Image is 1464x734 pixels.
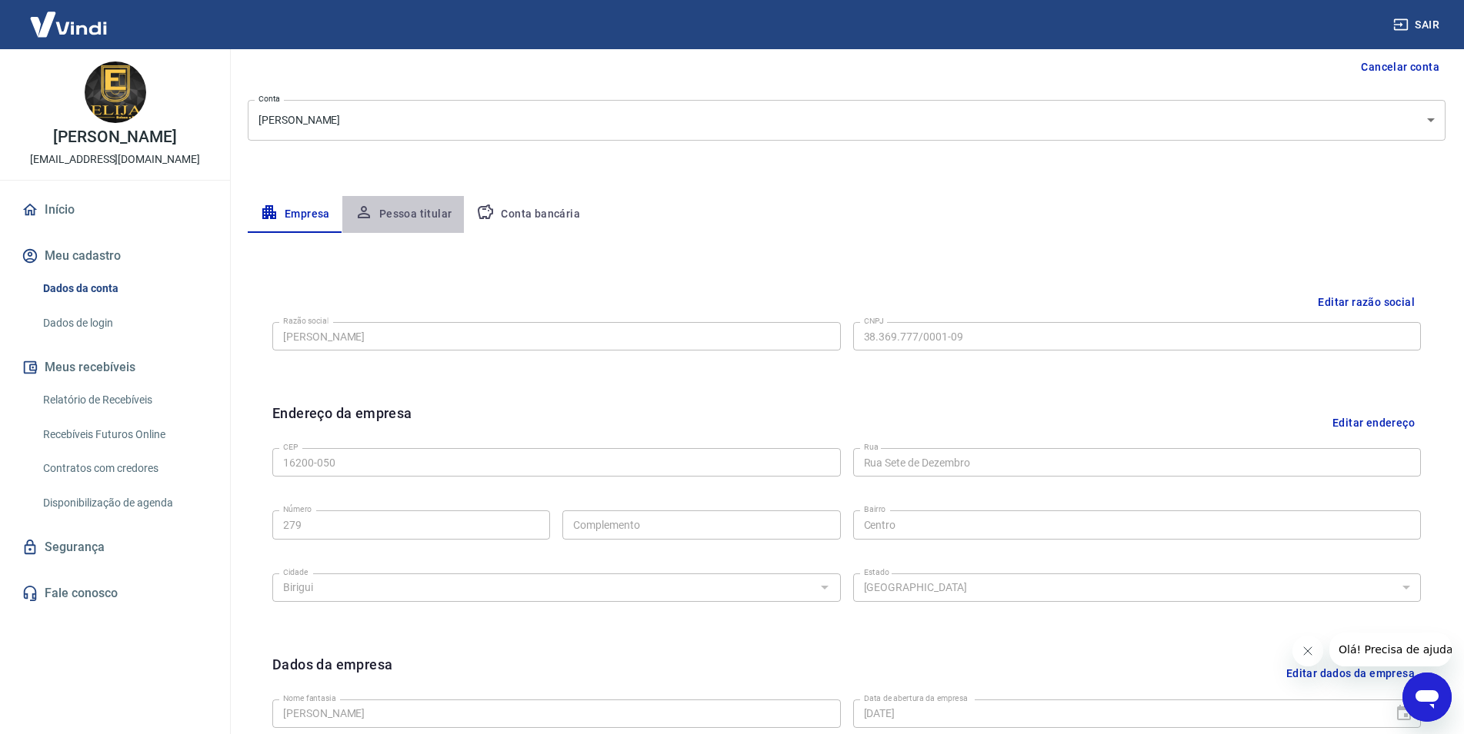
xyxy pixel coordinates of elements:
a: Disponibilização de agenda [37,487,212,519]
button: Conta bancária [464,196,592,233]
a: Dados da conta [37,273,212,304]
iframe: Botão para abrir a janela de mensagens [1402,673,1452,722]
label: Data de abertura da empresa [864,692,968,704]
label: Conta [258,93,280,105]
button: Cancelar conta [1355,53,1446,81]
img: 742abdcb-2eca-41ae-9189-7f8c39a31446.jpeg [85,61,146,123]
h6: Dados da empresa [272,654,392,693]
label: Rua [864,441,879,453]
a: Fale conosco [18,576,212,610]
button: Meu cadastro [18,239,212,273]
input: DD/MM/YYYY [853,699,1383,728]
p: [EMAIL_ADDRESS][DOMAIN_NAME] [30,151,200,168]
iframe: Mensagem da empresa [1329,633,1452,666]
a: Recebíveis Futuros Online [37,419,212,450]
label: CEP [283,441,298,453]
iframe: Fechar mensagem [1292,636,1323,666]
a: Segurança [18,530,212,564]
button: Editar razão social [1312,288,1421,317]
label: CNPJ [864,315,884,327]
a: Início [18,193,212,227]
p: [PERSON_NAME] [53,129,176,145]
label: Razão social [283,315,328,327]
a: Contratos com credores [37,453,212,484]
label: Nome fantasia [283,692,336,704]
label: Cidade [283,566,308,578]
label: Número [283,503,312,515]
label: Estado [864,566,889,578]
button: Pessoa titular [342,196,465,233]
h6: Endereço da empresa [272,403,412,442]
img: Vindi [18,1,118,48]
span: Olá! Precisa de ajuda? [9,11,129,23]
button: Editar endereço [1326,403,1421,442]
input: Digite aqui algumas palavras para buscar a cidade [277,578,811,597]
a: Relatório de Recebíveis [37,384,212,416]
button: Editar dados da empresa [1280,654,1421,693]
div: [PERSON_NAME] [248,100,1446,141]
button: Meus recebíveis [18,350,212,384]
label: Bairro [864,503,885,515]
button: Sair [1390,11,1446,39]
button: Empresa [248,196,342,233]
a: Dados de login [37,307,212,339]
